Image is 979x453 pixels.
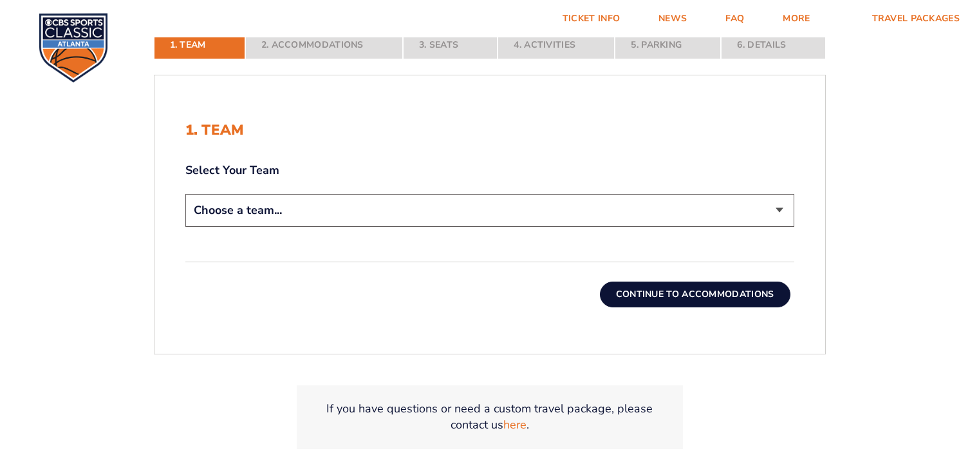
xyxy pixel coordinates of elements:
img: CBS Sports Classic [39,13,108,82]
a: here [503,417,527,433]
label: Select Your Team [185,162,794,178]
p: If you have questions or need a custom travel package, please contact us . [312,401,667,433]
h2: 1. Team [185,122,794,139]
button: Continue To Accommodations [600,282,790,307]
